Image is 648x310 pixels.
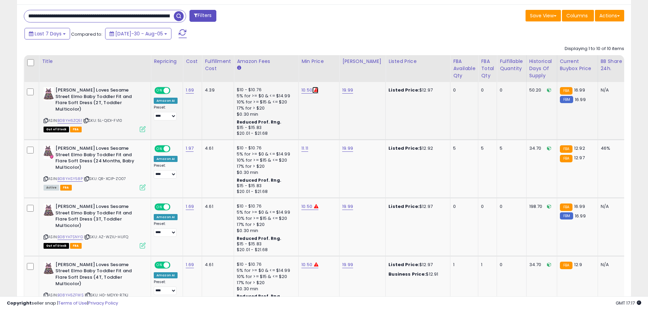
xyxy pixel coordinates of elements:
[301,203,312,210] a: 10.50
[169,204,180,210] span: OFF
[342,203,353,210] a: 19.99
[529,58,554,79] div: Historical Days Of Supply
[574,203,585,210] span: 16.99
[560,145,572,153] small: FBA
[560,58,595,72] div: Current Buybox Price
[560,262,572,269] small: FBA
[42,58,148,65] div: Title
[529,87,552,93] div: 50.20
[154,272,178,278] div: Amazon AI
[237,247,293,253] div: $20.01 - $21.68
[189,10,216,22] button: Filters
[500,145,521,151] div: 5
[70,243,82,249] span: FBA
[205,58,231,72] div: Fulfillment Cost
[154,105,178,120] div: Preset:
[237,203,293,209] div: $10 - $10.76
[169,262,180,268] span: OFF
[154,214,178,220] div: Amazon AI
[500,203,521,210] div: 0
[616,300,641,306] span: 2025-08-13 17:17 GMT
[453,58,475,79] div: FBA Available Qty
[388,271,426,277] b: Business Price:
[237,241,293,247] div: $15 - $15.83
[55,203,138,230] b: [PERSON_NAME] Loves Sesame Street Elmo Baby Toddler Fit and Flare Soft Dress (3T, Toddler Multico...
[562,10,594,21] button: Columns
[500,262,521,268] div: 0
[55,87,138,114] b: [PERSON_NAME] Loves Sesame Street Elmo Baby Toddler Fit and Flare Soft Dress (2T, Toddler Multico...
[237,177,281,183] b: Reduced Prof. Rng.
[44,185,59,191] span: All listings currently available for purchase on Amazon
[237,157,293,163] div: 10% for >= $15 & <= $20
[83,118,122,123] span: | SKU: 5L-QIDI-FV10
[601,87,623,93] div: N/A
[205,87,229,93] div: 4.39
[237,235,281,241] b: Reduced Prof. Rng.
[560,96,573,103] small: FBM
[154,222,178,237] div: Preset:
[44,203,54,217] img: 51cbTribi-L._SL40_.jpg
[301,58,336,65] div: Min Price
[500,87,521,93] div: 0
[24,28,70,39] button: Last 7 Days
[237,58,296,65] div: Amazon Fees
[57,234,83,240] a: B08YH7SNYG
[237,65,241,71] small: Amazon Fees.
[154,163,178,179] div: Preset:
[205,145,229,151] div: 4.61
[88,300,118,306] a: Privacy Policy
[342,145,353,152] a: 19.99
[169,88,180,94] span: OFF
[237,183,293,189] div: $15 - $15.83
[388,203,419,210] b: Listed Price:
[237,169,293,176] div: $0.30 min
[237,87,293,93] div: $10 - $10.76
[44,145,146,190] div: ASIN:
[388,271,445,277] div: $12.91
[44,127,69,132] span: All listings that are currently out of stock and unavailable for purchase on Amazon
[560,87,572,95] small: FBA
[237,99,293,105] div: 10% for >= $15 & <= $20
[155,88,164,94] span: ON
[237,93,293,99] div: 5% for >= $0 & <= $14.99
[84,176,126,181] span: | SKU: QR-XCIP-ZO07
[560,212,573,219] small: FBM
[237,222,293,228] div: 17% for > $20
[44,243,69,249] span: All listings that are currently out of stock and unavailable for purchase on Amazon
[529,203,552,210] div: 198.70
[237,215,293,222] div: 10% for >= $15 & <= $20
[55,145,138,172] b: [PERSON_NAME] Loves Sesame Street Elmo Baby Toddler Fit and Flare Soft Dress (24 Months, Baby Mul...
[237,163,293,169] div: 17% for > $20
[388,145,419,151] b: Listed Price:
[205,262,229,268] div: 4.61
[237,267,293,274] div: 5% for >= $0 & <= $14.99
[237,209,293,215] div: 5% for >= $0 & <= $14.99
[453,145,473,151] div: 5
[7,300,118,307] div: seller snap | |
[388,262,445,268] div: $12.97
[186,261,194,268] a: 1.69
[205,203,229,210] div: 4.61
[529,145,552,151] div: 34.70
[57,176,83,182] a: B08YHSY58P
[44,87,54,101] img: 51cbTribi-L._SL40_.jpg
[388,87,445,93] div: $12.97
[70,127,82,132] span: FBA
[237,145,293,151] div: $10 - $10.76
[574,87,585,93] span: 16.99
[84,234,128,240] span: | SKU: AZ-WZIU-HUFQ
[55,262,138,289] b: [PERSON_NAME] Loves Sesame Street Elmo Baby Toddler Fit and Flare Soft Dress (4T, Toddler Multico...
[186,203,194,210] a: 1.69
[44,145,54,159] img: 51xv7IJv15L._SL40_.jpg
[560,203,572,211] small: FBA
[237,262,293,267] div: $10 - $10.76
[574,154,585,161] span: 12.97
[154,280,178,295] div: Preset:
[526,10,561,21] button: Save View
[155,204,164,210] span: ON
[154,156,178,162] div: Amazon AI
[71,31,102,37] span: Compared to:
[237,125,293,131] div: $15 - $15.83
[186,58,199,65] div: Cost
[560,155,572,162] small: FBA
